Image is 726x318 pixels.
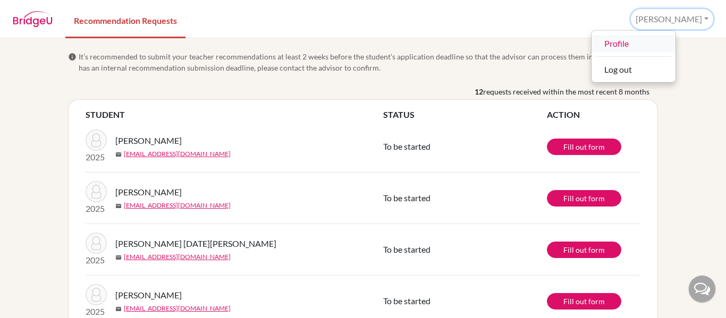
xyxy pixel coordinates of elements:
a: Recommendation Requests [65,2,185,38]
span: [PERSON_NAME] [115,289,182,302]
img: Lopez, Josue [86,284,107,305]
span: mail [115,203,122,209]
b: 12 [475,86,483,97]
span: [PERSON_NAME] [DATE][PERSON_NAME] [115,237,276,250]
img: BridgeU logo [13,11,53,27]
span: info [68,53,77,61]
a: Fill out form [547,190,621,207]
a: Profile [592,35,676,52]
span: To be started [383,141,430,151]
div: [PERSON_NAME] [591,30,676,83]
th: STUDENT [86,108,383,121]
a: [EMAIL_ADDRESS][DOMAIN_NAME] [124,201,231,210]
span: mail [115,254,122,261]
span: requests received within the most recent 8 months [483,86,649,97]
a: Fill out form [547,242,621,258]
p: 2025 [86,254,107,267]
p: 2025 [86,202,107,215]
a: Fill out form [547,139,621,155]
p: 2025 [86,305,107,318]
span: mail [115,306,122,312]
span: [PERSON_NAME] [115,134,182,147]
button: Log out [592,61,676,78]
th: ACTION [547,108,640,121]
img: Sánchez Pascua, Hector Jose [86,233,107,254]
button: [PERSON_NAME] [631,9,713,29]
img: Rodriguez, Rodrigo [86,181,107,202]
a: [EMAIL_ADDRESS][DOMAIN_NAME] [124,304,231,313]
span: Help [24,7,46,17]
a: Fill out form [547,293,621,310]
p: 2025 [86,151,107,164]
span: To be started [383,193,430,203]
span: To be started [383,244,430,254]
a: [EMAIL_ADDRESS][DOMAIN_NAME] [124,252,231,262]
img: Rodriguez, Rodrigo [86,130,107,151]
a: [EMAIL_ADDRESS][DOMAIN_NAME] [124,149,231,159]
span: [PERSON_NAME] [115,186,182,199]
span: To be started [383,296,430,306]
span: mail [115,151,122,158]
th: STATUS [383,108,547,121]
span: It’s recommended to submit your teacher recommendations at least 2 weeks before the student’s app... [79,51,658,73]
